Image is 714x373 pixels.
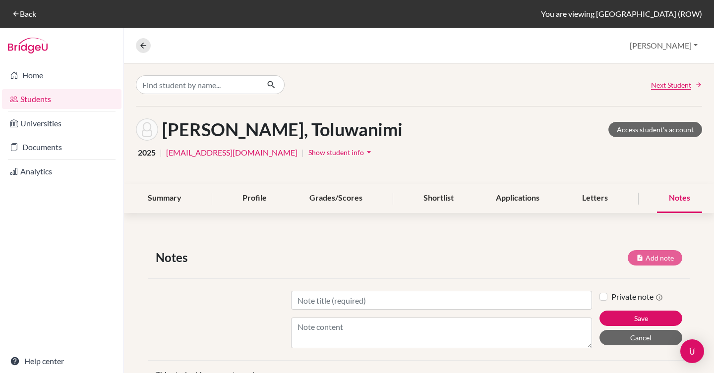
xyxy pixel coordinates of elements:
a: arrow_backBack [12,9,36,18]
a: Students [2,89,121,109]
div: Grades/Scores [297,184,374,213]
span: Next Student [651,80,691,90]
span: 2025 [138,147,156,159]
div: Notes [657,184,702,213]
a: Analytics [2,161,121,181]
a: [EMAIL_ADDRESS][DOMAIN_NAME] [166,147,297,159]
a: Access student's account [608,122,702,137]
a: Next Student [651,80,702,90]
button: Show student infoarrow_drop_down [308,145,374,160]
button: Save [599,311,682,326]
span: Notes [156,249,191,266]
div: Letters [570,184,620,213]
div: Applications [484,184,551,213]
button: Add note [628,250,682,266]
div: Open Intercom Messenger [680,339,704,363]
a: Home [2,65,121,85]
i: arrow_back [12,10,20,18]
span: | [301,147,304,159]
div: Profile [231,184,279,213]
a: Documents [2,137,121,157]
a: Universities [2,113,121,133]
span: Show student info [308,148,364,157]
a: Help center [2,351,121,371]
h1: [PERSON_NAME], Toluwanimi [162,119,403,140]
div: Shortlist [412,184,466,213]
button: [PERSON_NAME] [625,36,702,55]
input: Note title (required) [291,291,592,310]
i: arrow_drop_down [364,147,374,157]
span: | [160,147,162,159]
label: Private note [611,291,663,303]
div: Summary [136,184,193,213]
button: Cancel [599,330,682,345]
input: Find student by name... [136,75,259,94]
img: Bridge-U [8,38,48,53]
div: You are viewing [GEOGRAPHIC_DATA] (ROW) [541,8,702,20]
img: Toluwanimi Oluseye's avatar [136,118,158,141]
